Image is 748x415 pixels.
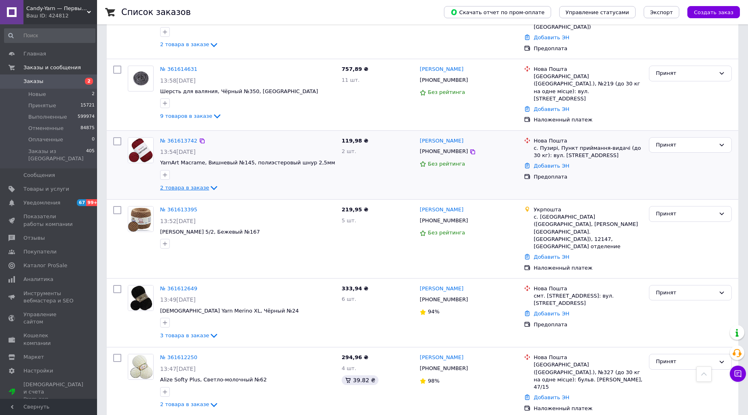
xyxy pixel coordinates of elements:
a: Добавить ЭН [534,311,569,317]
span: 94% [428,309,440,315]
a: № 361613742 [160,138,197,144]
span: Заказы [23,78,43,85]
span: Выполненные [28,113,67,121]
div: [GEOGRAPHIC_DATA] ([GEOGRAPHIC_DATA].), №219 (до 30 кг на одне місце): вул. [STREET_ADDRESS] [534,73,642,102]
a: № 361612250 [160,354,197,360]
span: Каталог ProSale [23,262,67,269]
div: Нова Пошта [534,137,642,145]
div: Нова Пошта [534,66,642,73]
img: Фото товару [128,285,153,311]
a: 3 товара в заказе [160,332,219,338]
span: 2 [92,91,95,98]
span: 67 [77,199,86,206]
span: Кошелек компании [23,332,75,347]
a: 9 товаров в заказе [160,113,222,119]
button: Управление статусами [559,6,636,18]
span: [DEMOGRAPHIC_DATA] и счета [23,381,83,403]
span: [PHONE_NUMBER] [420,77,468,83]
a: Добавить ЭН [534,254,569,260]
img: Фото товару [128,138,153,163]
span: Аналитика [23,276,53,283]
a: [PERSON_NAME] [420,206,463,214]
span: 13:52[DATE] [160,218,196,224]
span: Управление статусами [566,9,629,15]
a: [PERSON_NAME] [420,137,463,145]
span: Принятые [28,102,56,109]
span: 15721 [80,102,95,109]
span: Без рейтинга [428,161,465,167]
span: Шерсть для валяния, Чёрный №350, [GEOGRAPHIC_DATA] [160,88,318,94]
span: Candy-Yarn — Первый дискаунтер пряжи [26,5,87,12]
span: Показатели работы компании [23,213,75,228]
span: Отмененные [28,125,63,132]
span: [PHONE_NUMBER] [420,365,468,371]
a: Создать заказ [679,9,740,15]
a: Фото товару [128,66,154,92]
a: [PERSON_NAME] 5/2, Бежевый №167 [160,229,260,235]
span: 2 товара в заказе [160,41,209,47]
a: Фото товару [128,206,154,232]
span: Новые [28,91,46,98]
button: Чат с покупателем [730,366,746,382]
a: 2 товара в заказе [160,185,219,191]
span: 2 товара в заказе [160,401,209,407]
span: 13:58[DATE] [160,77,196,84]
a: № 361614631 [160,66,197,72]
span: [PHONE_NUMBER] [420,148,468,154]
span: 11 шт. [342,77,359,83]
a: Фото товару [128,137,154,163]
span: 9 товаров в заказе [160,113,212,119]
span: 757,89 ₴ [342,66,368,72]
span: Без рейтинга [428,89,465,95]
span: 2 шт. [342,148,356,154]
span: 6 шт. [342,296,356,302]
a: [DEMOGRAPHIC_DATA] Yarn Merino XL, Чёрный №24 [160,308,299,314]
div: Наложенный платеж [534,405,642,412]
span: Инструменты вебмастера и SEO [23,290,75,304]
div: Принят [656,141,715,149]
div: с. [GEOGRAPHIC_DATA] ([GEOGRAPHIC_DATA], [PERSON_NAME][GEOGRAPHIC_DATA]. [GEOGRAPHIC_DATA]), 1214... [534,213,642,250]
span: Сообщения [23,172,55,179]
span: 4 шт. [342,365,356,371]
a: Фото товару [128,285,154,311]
a: № 361613395 [160,206,197,213]
a: № 361612649 [160,285,197,292]
div: Принят [656,289,715,297]
div: Предоплата [534,321,642,328]
img: Фото товару [128,70,153,87]
div: Укрпошта [534,206,642,213]
div: Принят [656,358,715,366]
span: 333,94 ₴ [342,285,368,292]
span: 13:47[DATE] [160,366,196,372]
a: Фото товару [128,354,154,380]
img: Фото товару [128,206,153,232]
div: Принят [656,210,715,218]
span: 0 [92,136,95,143]
span: Заказы из [GEOGRAPHIC_DATA] [28,148,86,162]
span: [PHONE_NUMBER] [420,296,468,302]
span: 98% [428,378,440,384]
div: 39.82 ₴ [342,375,378,385]
div: Ваш ID: 424812 [26,12,97,19]
span: Заказы и сообщения [23,64,81,71]
h1: Список заказов [121,7,191,17]
span: Управление сайтом [23,311,75,326]
a: Добавить ЭН [534,163,569,169]
button: Создать заказ [687,6,740,18]
span: 99+ [86,199,99,206]
span: 2 товара в заказе [160,185,209,191]
span: 13:49[DATE] [160,296,196,303]
a: Добавить ЭН [534,106,569,112]
span: Товары и услуги [23,185,69,193]
span: 3 товара в заказе [160,332,209,338]
div: Предоплата [534,173,642,181]
div: Нова Пошта [534,354,642,361]
span: 119,98 ₴ [342,138,368,144]
a: YarnArt Macrame, Вишневый №145, полиэстеровый шнур 2,5мм [160,160,335,166]
span: Оплаченные [28,136,63,143]
div: Предоплата [534,45,642,52]
span: 13:54[DATE] [160,149,196,155]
